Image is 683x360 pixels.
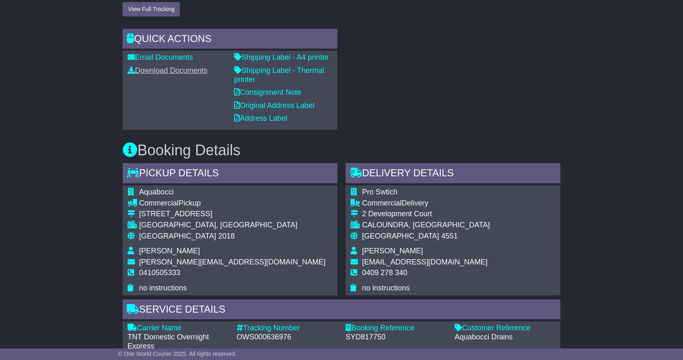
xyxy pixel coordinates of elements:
[128,324,228,333] div: Carrier Name
[218,232,235,240] span: 2018
[362,188,397,196] span: Pro Swtich
[123,29,337,51] div: Quick Actions
[139,221,325,230] div: [GEOGRAPHIC_DATA], [GEOGRAPHIC_DATA]
[237,333,337,342] div: OWS000636976
[441,232,458,240] span: 4551
[362,232,439,240] span: [GEOGRAPHIC_DATA]
[346,324,446,333] div: Booking Reference
[139,247,200,255] span: [PERSON_NAME]
[123,2,180,16] button: View Full Tracking
[362,258,488,266] span: [EMAIL_ADDRESS][DOMAIN_NAME]
[234,66,324,84] a: Shipping Label - Thermal printer
[346,333,446,342] div: SYD817750
[118,351,237,357] span: © One World Courier 2025. All rights reserved.
[362,269,407,277] span: 0409 278 340
[139,199,325,208] div: Pickup
[139,199,179,207] span: Commercial
[139,232,216,240] span: [GEOGRAPHIC_DATA]
[234,114,287,122] a: Address Label
[234,101,314,110] a: Original Address Label
[234,88,301,96] a: Consignment Note
[123,142,560,159] h3: Booking Details
[455,333,555,342] div: Aquabocci Drains
[128,53,193,61] a: Email Documents
[362,210,490,219] div: 2 Development Court
[346,163,560,185] div: Delivery Details
[128,333,228,351] div: TNT Domestic Overnight Express
[455,324,555,333] div: Customer Reference
[362,199,402,207] span: Commercial
[139,284,187,292] span: no instructions
[123,299,560,322] div: Service Details
[362,199,490,208] div: Delivery
[139,269,180,277] span: 0410505333
[139,188,174,196] span: Aquabocci
[362,284,410,292] span: no instructions
[234,53,329,61] a: Shipping Label - A4 printer
[139,258,325,266] span: [PERSON_NAME][EMAIL_ADDRESS][DOMAIN_NAME]
[128,66,207,75] a: Download Documents
[362,221,490,230] div: CALOUNDRA, [GEOGRAPHIC_DATA]
[139,210,325,219] div: [STREET_ADDRESS]
[123,163,337,185] div: Pickup Details
[362,247,423,255] span: [PERSON_NAME]
[237,324,337,333] div: Tracking Number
